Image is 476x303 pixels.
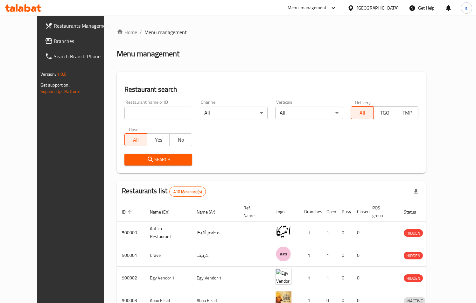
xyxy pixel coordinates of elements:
[404,229,423,237] span: HIDDEN
[357,4,399,11] div: [GEOGRAPHIC_DATA]
[276,246,291,262] img: Crave
[40,18,117,33] a: Restaurants Management
[299,244,321,267] td: 1
[172,135,190,144] span: No
[124,154,192,166] button: Search
[404,208,424,216] span: Status
[396,106,419,119] button: TMP
[404,252,423,259] span: HIDDEN
[117,28,137,36] a: Home
[276,269,291,285] img: Egy Vendor 1
[337,202,352,222] th: Busy
[321,222,337,244] td: 1
[376,108,394,117] span: TGO
[150,135,167,144] span: Yes
[117,28,426,36] nav: breadcrumb
[127,135,145,144] span: All
[122,208,134,216] span: ID
[337,222,352,244] td: 0
[275,107,343,119] div: All
[299,267,321,289] td: 1
[200,107,268,119] div: All
[54,37,112,45] span: Branches
[337,244,352,267] td: 0
[355,100,371,104] label: Delivery
[40,81,70,89] span: Get support on:
[57,70,67,78] span: 1.0.0
[145,244,192,267] td: Crave
[117,244,145,267] td: 500001
[321,202,337,222] th: Open
[192,267,238,289] td: Egy Vendor 1
[169,187,206,197] div: Total records count
[373,106,396,119] button: TGO
[288,4,327,12] div: Menu-management
[124,107,192,119] input: Search for restaurant name or ID..
[276,223,291,239] img: Antika Restaurant
[169,133,192,146] button: No
[145,222,192,244] td: Antika Restaurant
[337,267,352,289] td: 0
[117,267,145,289] td: 500002
[321,244,337,267] td: 1
[299,222,321,244] td: 1
[192,244,238,267] td: كرييف
[147,133,170,146] button: Yes
[122,186,206,197] h2: Restaurants list
[170,189,206,195] span: 41018 record(s)
[54,53,112,60] span: Search Branch Phone
[351,106,374,119] button: All
[117,222,145,244] td: 500000
[129,127,141,131] label: Upsell
[352,267,367,289] td: 0
[145,267,192,289] td: Egy Vendor 1
[124,85,418,94] h2: Restaurant search
[40,49,117,64] a: Search Branch Phone
[40,70,56,78] span: Version:
[40,87,81,95] a: Support.OpsPlatform
[321,267,337,289] td: 1
[299,202,321,222] th: Branches
[270,202,299,222] th: Logo
[54,22,112,30] span: Restaurants Management
[352,244,367,267] td: 0
[140,28,142,36] li: /
[408,184,423,199] div: Export file
[197,208,224,216] span: Name (Ar)
[129,156,187,164] span: Search
[144,28,187,36] span: Menu management
[192,222,238,244] td: مطعم أنتيكا
[117,49,179,59] h2: Menu management
[404,275,423,282] span: HIDDEN
[353,108,371,117] span: All
[150,208,178,216] span: Name (En)
[243,204,263,219] span: Ref. Name
[40,33,117,49] a: Branches
[124,133,147,146] button: All
[352,222,367,244] td: 0
[399,108,416,117] span: TMP
[352,202,367,222] th: Closed
[372,204,391,219] span: POS group
[465,4,467,11] span: a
